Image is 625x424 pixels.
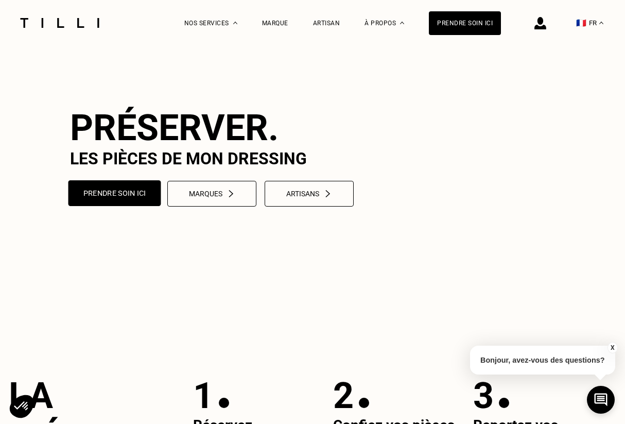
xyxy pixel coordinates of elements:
[323,190,332,198] img: chevron
[473,375,494,417] p: 3
[599,22,603,24] img: menu déroulant
[167,181,256,207] button: Marqueschevron
[68,180,161,206] button: Prendre soin ici
[470,346,615,375] p: Bonjour, avez-vous des questions?
[265,181,354,207] button: Artisanschevron
[286,190,332,198] div: Artisans
[16,18,103,28] img: Logo du service de couturière Tilli
[189,190,235,198] div: Marques
[313,20,340,27] a: Artisan
[193,375,214,417] p: 1
[429,11,501,35] a: Prendre soin ici
[262,20,288,27] a: Marque
[576,18,586,28] span: 🇫🇷
[400,22,404,24] img: Menu déroulant à propos
[607,342,617,353] button: X
[233,22,237,24] img: Menu déroulant
[70,181,159,207] a: Prendre soin ici
[333,375,354,417] p: 2
[534,17,546,29] img: icône connexion
[227,190,235,198] img: chevron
